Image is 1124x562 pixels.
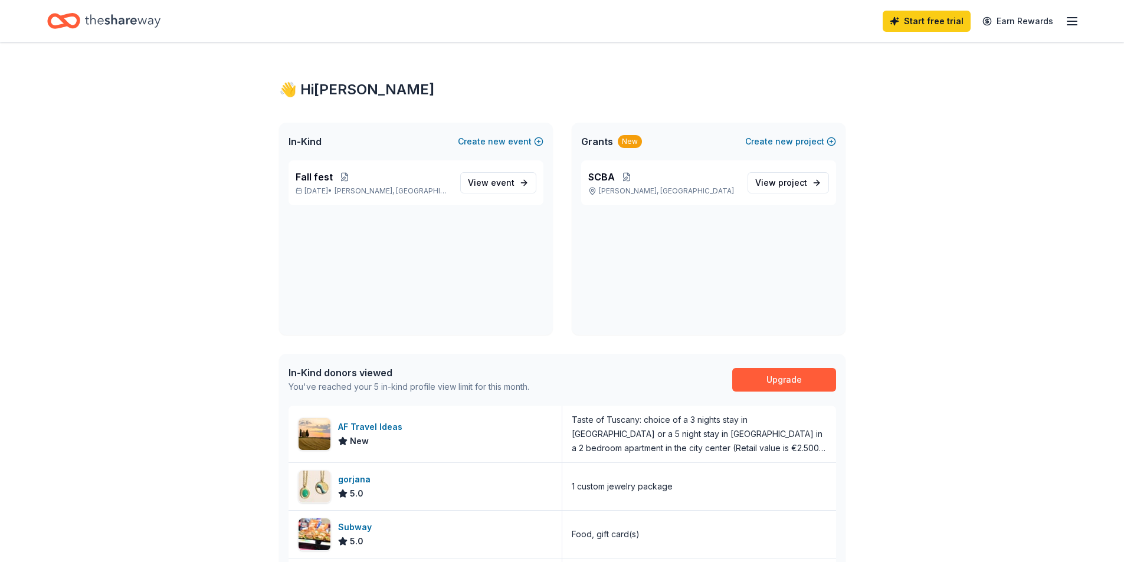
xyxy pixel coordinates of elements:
div: 1 custom jewelry package [572,479,673,494]
div: You've reached your 5 in-kind profile view limit for this month. [289,380,529,394]
a: View event [460,172,536,193]
span: new [488,134,506,149]
span: New [350,434,369,448]
div: Subway [338,520,376,534]
span: event [491,178,515,188]
span: Grants [581,134,613,149]
button: Createnewevent [458,134,543,149]
span: SCBA [588,170,615,184]
p: [DATE] • [296,186,451,196]
span: 5.0 [350,534,363,548]
span: In-Kind [289,134,322,149]
div: New [618,135,642,148]
span: View [468,176,515,190]
a: Earn Rewards [975,11,1060,32]
button: Createnewproject [745,134,836,149]
div: AF Travel Ideas [338,420,407,434]
img: Image for gorjana [299,471,330,502]
div: Taste of Tuscany: choice of a 3 nights stay in [GEOGRAPHIC_DATA] or a 5 night stay in [GEOGRAPHIC... [572,413,827,455]
div: 👋 Hi [PERSON_NAME] [279,80,846,99]
a: Home [47,7,160,35]
img: Image for Subway [299,518,330,550]
span: new [775,134,793,149]
span: project [778,178,807,188]
div: Food, gift card(s) [572,527,640,541]
a: Upgrade [732,368,836,392]
span: View [755,176,807,190]
a: View project [748,172,829,193]
div: In-Kind donors viewed [289,366,529,380]
a: Start free trial [883,11,971,32]
span: 5.0 [350,487,363,501]
span: Fall fest [296,170,333,184]
div: gorjana [338,472,375,487]
p: [PERSON_NAME], [GEOGRAPHIC_DATA] [588,186,738,196]
span: [PERSON_NAME], [GEOGRAPHIC_DATA] [335,186,450,196]
img: Image for AF Travel Ideas [299,418,330,450]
